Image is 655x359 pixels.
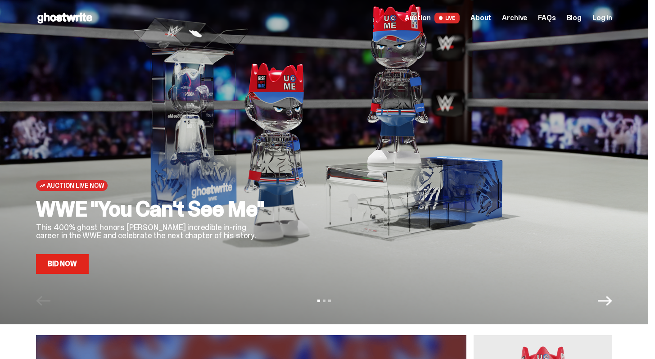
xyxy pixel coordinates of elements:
[538,14,556,22] a: FAQs
[434,13,460,23] span: LIVE
[328,300,331,302] button: View slide 3
[47,182,104,189] span: Auction Live Now
[405,13,460,23] a: Auction LIVE
[36,198,270,220] h2: WWE "You Can't See Me"
[36,254,89,274] a: Bid Now
[592,14,612,22] a: Log in
[598,294,612,308] button: Next
[470,14,491,22] a: About
[567,14,582,22] a: Blog
[502,14,527,22] a: Archive
[405,14,431,22] span: Auction
[317,300,320,302] button: View slide 1
[323,300,325,302] button: View slide 2
[36,223,270,240] p: This 400% ghost honors [PERSON_NAME] incredible in-ring career in the WWE and celebrate the next ...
